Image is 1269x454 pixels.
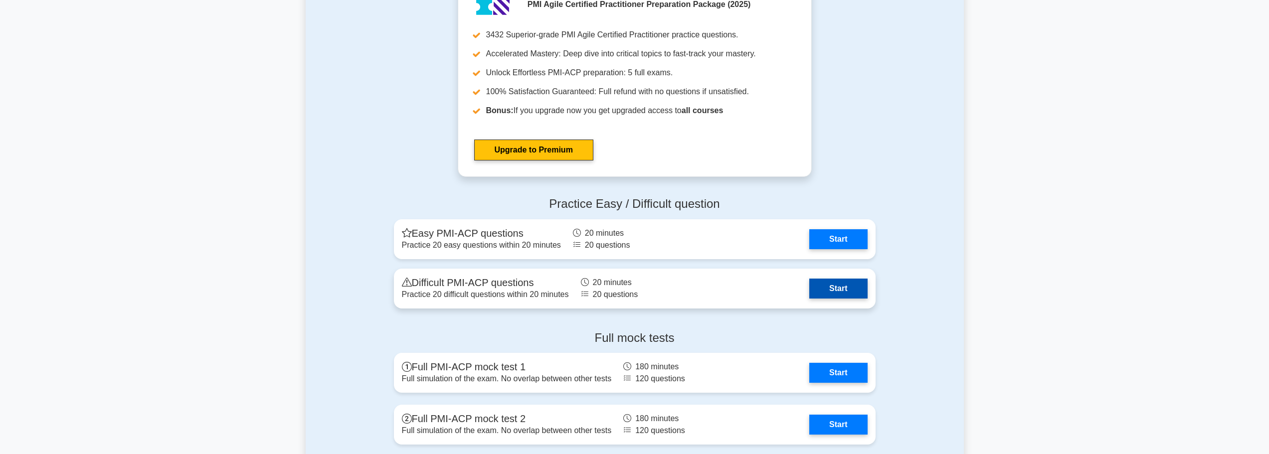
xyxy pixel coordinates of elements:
a: Start [809,363,867,383]
a: Upgrade to Premium [474,140,593,160]
a: Start [809,279,867,299]
a: Start [809,415,867,435]
h4: Practice Easy / Difficult question [394,197,876,211]
a: Start [809,229,867,249]
h4: Full mock tests [394,331,876,345]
